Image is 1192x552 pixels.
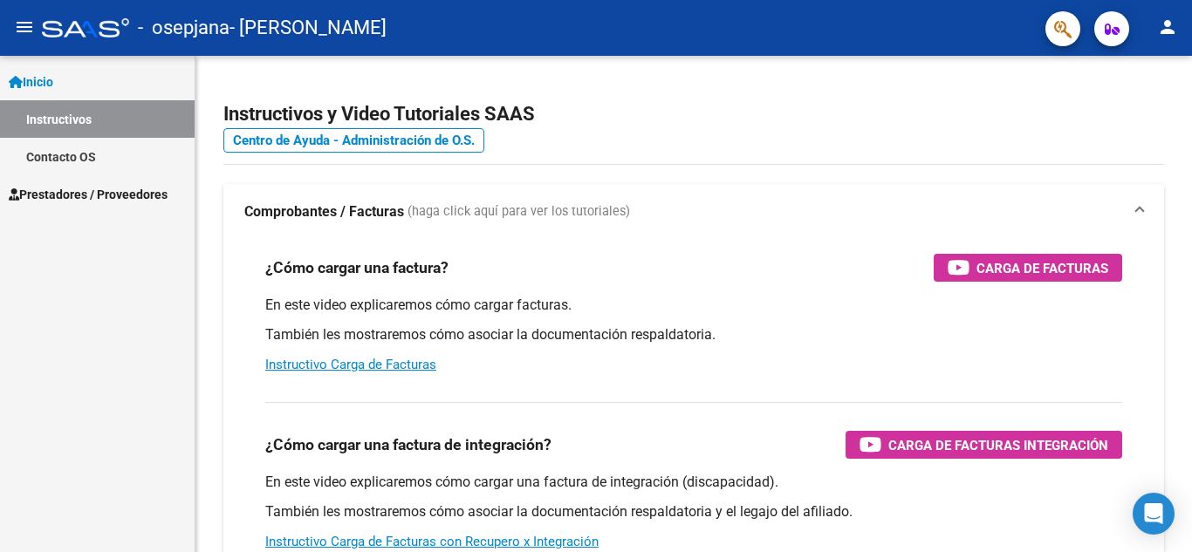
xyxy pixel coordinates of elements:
div: Open Intercom Messenger [1133,493,1175,535]
p: También les mostraremos cómo asociar la documentación respaldatoria. [265,325,1122,344]
mat-expansion-panel-header: Comprobantes / Facturas (haga click aquí para ver los tutoriales) [223,184,1164,240]
span: Prestadores / Proveedores [9,185,168,204]
button: Carga de Facturas [934,254,1122,282]
span: Carga de Facturas [976,257,1108,279]
button: Carga de Facturas Integración [846,431,1122,459]
p: También les mostraremos cómo asociar la documentación respaldatoria y el legajo del afiliado. [265,502,1122,521]
span: Carga de Facturas Integración [888,434,1108,456]
span: Inicio [9,72,53,92]
span: - osepjana [138,9,229,47]
mat-icon: person [1157,17,1178,37]
h3: ¿Cómo cargar una factura de integración? [265,433,551,457]
p: En este video explicaremos cómo cargar facturas. [265,296,1122,315]
a: Instructivo Carga de Facturas [265,357,436,372]
span: - [PERSON_NAME] [229,9,387,47]
span: (haga click aquí para ver los tutoriales) [408,202,630,221]
mat-icon: menu [14,17,35,37]
p: En este video explicaremos cómo cargar una factura de integración (discapacidad). [265,473,1122,492]
h2: Instructivos y Video Tutoriales SAAS [223,98,1164,131]
a: Instructivo Carga de Facturas con Recupero x Integración [265,534,599,549]
h3: ¿Cómo cargar una factura? [265,256,449,280]
a: Centro de Ayuda - Administración de O.S. [223,128,484,153]
strong: Comprobantes / Facturas [244,202,404,221]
